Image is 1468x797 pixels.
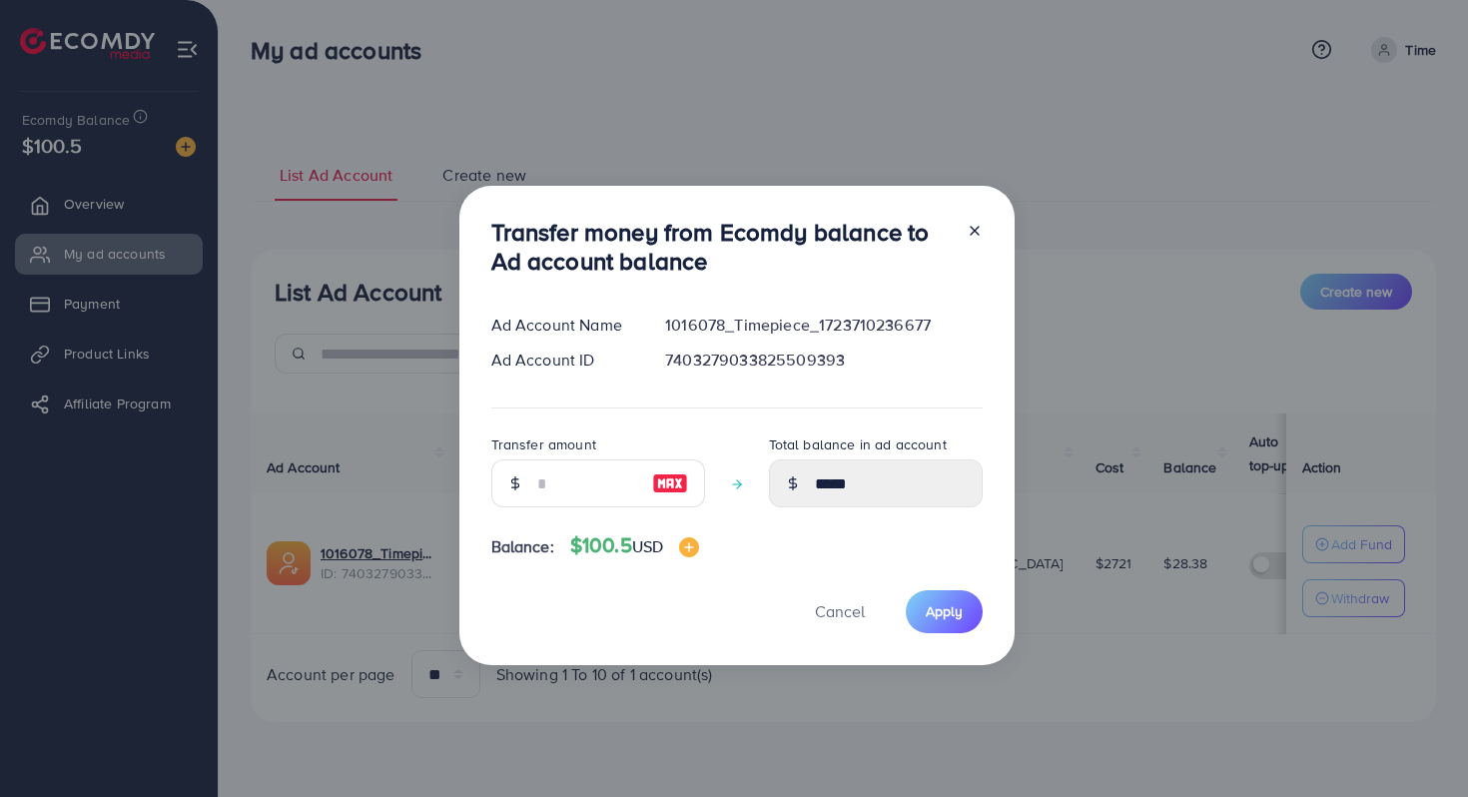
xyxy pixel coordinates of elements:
[906,590,983,633] button: Apply
[790,590,890,633] button: Cancel
[491,434,596,454] label: Transfer amount
[679,537,699,557] img: image
[649,314,998,337] div: 1016078_Timepiece_1723710236677
[475,314,650,337] div: Ad Account Name
[632,535,663,557] span: USD
[570,533,699,558] h4: $100.5
[491,535,554,558] span: Balance:
[926,601,963,621] span: Apply
[1383,707,1453,782] iframe: Chat
[475,349,650,372] div: Ad Account ID
[649,349,998,372] div: 7403279033825509393
[491,218,951,276] h3: Transfer money from Ecomdy balance to Ad account balance
[652,471,688,495] img: image
[815,600,865,622] span: Cancel
[769,434,947,454] label: Total balance in ad account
